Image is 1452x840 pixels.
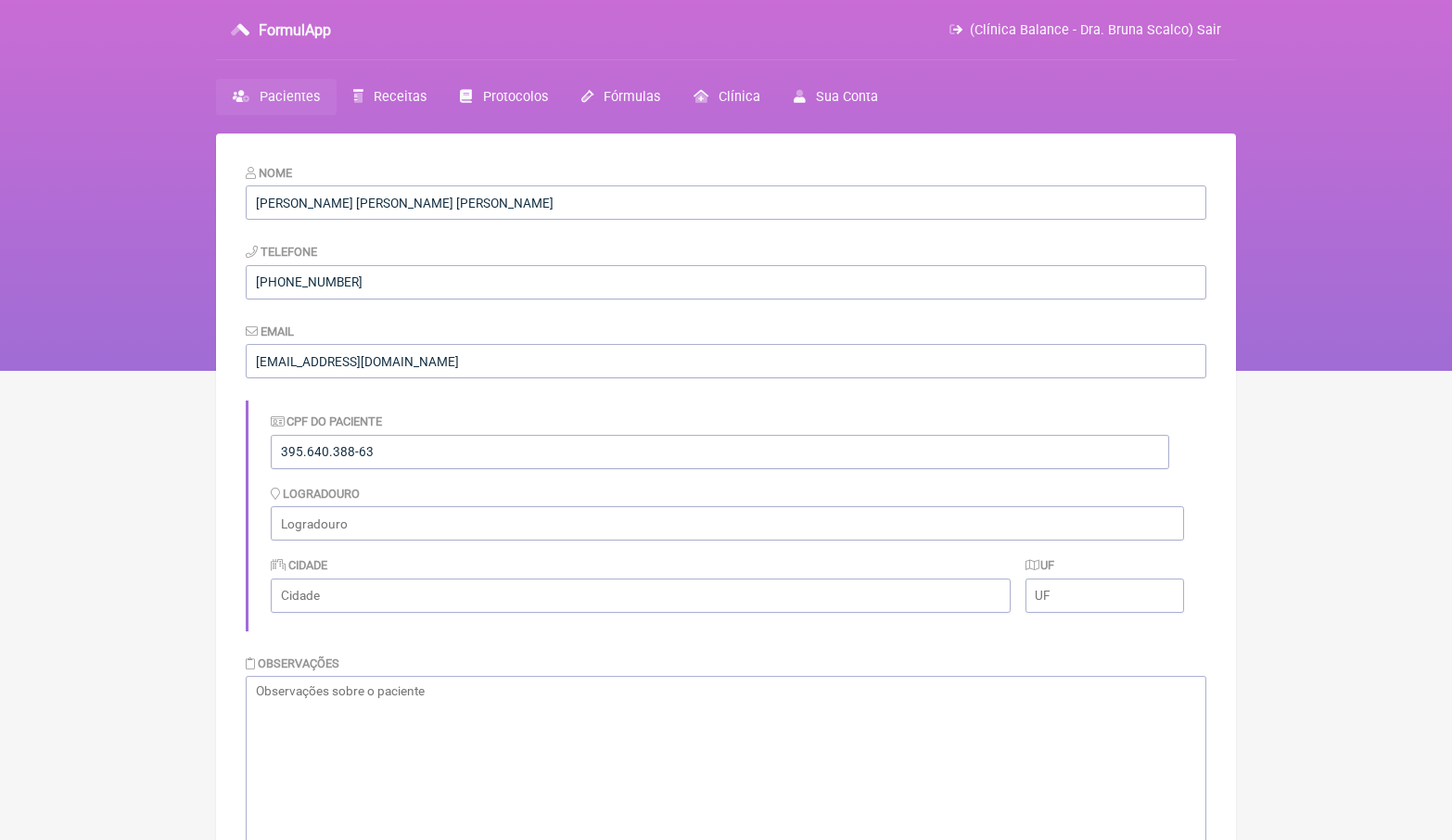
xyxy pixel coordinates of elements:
[443,79,564,115] a: Protocolos
[970,22,1221,38] span: (Clínica Balance - Dra. Bruna Scalco) Sair
[246,265,1206,299] input: 21 9124 2137
[246,166,292,180] label: Nome
[565,79,677,115] a: Fórmulas
[719,89,760,105] span: Clínica
[483,89,548,105] span: Protocolos
[271,487,360,501] label: Logradouro
[271,435,1169,469] input: Identificação do Paciente
[374,89,427,105] span: Receitas
[246,656,339,670] label: Observações
[677,79,777,115] a: Clínica
[816,89,878,105] span: Sua Conta
[216,79,337,115] a: Pacientes
[777,79,895,115] a: Sua Conta
[246,245,317,259] label: Telefone
[271,579,1011,613] input: Cidade
[337,79,443,115] a: Receitas
[1025,579,1184,613] input: UF
[271,558,327,572] label: Cidade
[1025,558,1055,572] label: UF
[260,89,320,105] span: Pacientes
[246,325,294,338] label: Email
[271,506,1184,541] input: Logradouro
[271,414,382,428] label: CPF do Paciente
[604,89,660,105] span: Fórmulas
[246,185,1206,220] input: Nome do Paciente
[246,344,1206,378] input: paciente@email.com
[259,21,331,39] h3: FormulApp
[949,22,1221,38] a: (Clínica Balance - Dra. Bruna Scalco) Sair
